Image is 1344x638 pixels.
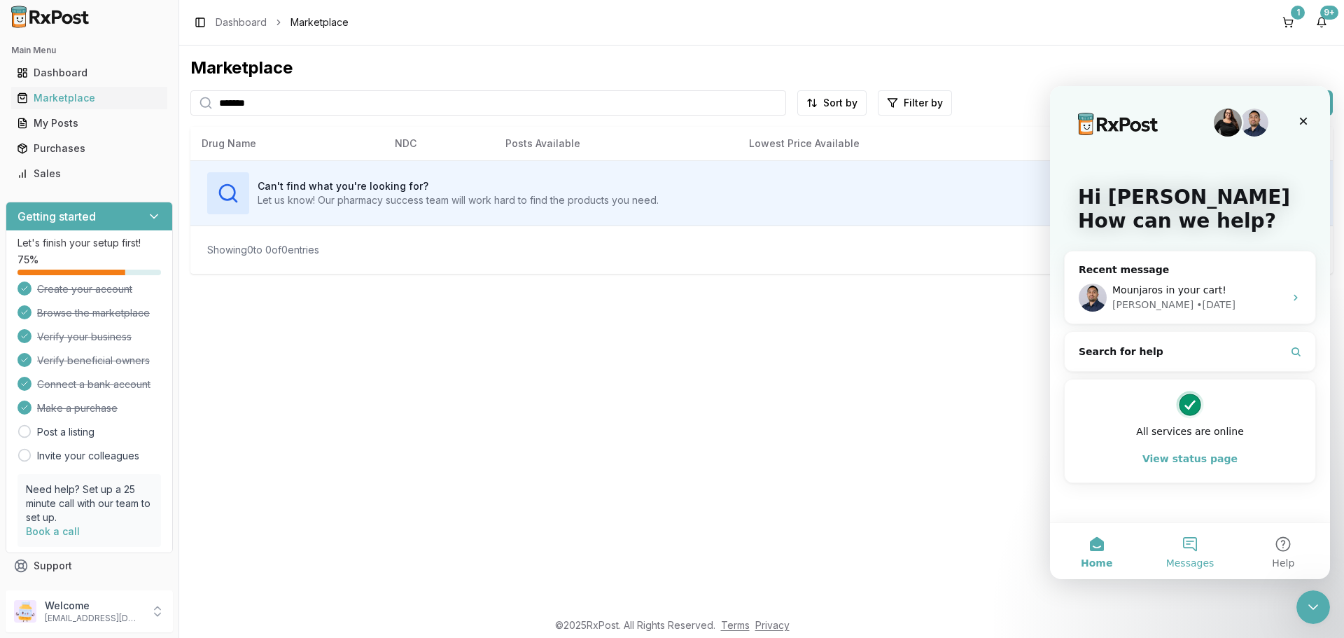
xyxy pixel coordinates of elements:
[216,15,267,29] a: Dashboard
[6,162,173,185] button: Sales
[11,45,167,56] h2: Main Menu
[721,619,750,631] a: Terms
[37,282,132,296] span: Create your account
[17,66,162,80] div: Dashboard
[190,127,384,160] th: Drug Name
[823,96,857,110] span: Sort by
[6,578,173,604] button: Feedback
[37,449,139,463] a: Invite your colleagues
[26,483,153,525] p: Need help? Set up a 25 minute call with our team to set up.
[11,136,167,161] a: Purchases
[797,90,867,116] button: Sort by
[6,553,173,578] button: Support
[207,243,319,257] div: Showing 0 to 0 of 0 entries
[1291,6,1305,20] div: 1
[1296,590,1330,624] iframe: Intercom live chat
[1310,11,1333,34] button: 9+
[6,6,95,28] img: RxPost Logo
[290,15,349,29] span: Marketplace
[37,306,150,320] span: Browse the marketplace
[6,62,173,84] button: Dashboard
[17,91,162,105] div: Marketplace
[37,425,94,439] a: Post a listing
[17,253,38,267] span: 75 %
[37,377,150,391] span: Connect a bank account
[17,208,96,225] h3: Getting started
[904,96,943,110] span: Filter by
[878,90,952,116] button: Filter by
[37,401,118,415] span: Make a purchase
[37,330,132,344] span: Verify your business
[216,15,349,29] nav: breadcrumb
[1277,11,1299,34] button: 1
[6,112,173,134] button: My Posts
[45,613,142,624] p: [EMAIL_ADDRESS][DOMAIN_NAME]
[6,137,173,160] button: Purchases
[11,161,167,186] a: Sales
[6,87,173,109] button: Marketplace
[45,599,142,613] p: Welcome
[258,193,659,207] p: Let us know! Our pharmacy success team will work hard to find the products you need.
[11,85,167,111] a: Marketplace
[17,116,162,130] div: My Posts
[11,60,167,85] a: Dashboard
[11,111,167,136] a: My Posts
[34,584,81,598] span: Feedback
[755,619,790,631] a: Privacy
[1050,86,1330,579] iframe: Intercom live chat
[17,141,162,155] div: Purchases
[258,179,659,193] h3: Can't find what you're looking for?
[14,600,36,623] img: User avatar
[17,167,162,181] div: Sales
[190,57,1333,79] div: Marketplace
[17,236,161,250] p: Let's finish your setup first!
[384,127,494,160] th: NDC
[494,127,738,160] th: Posts Available
[738,127,1071,160] th: Lowest Price Available
[26,525,80,537] a: Book a call
[1320,6,1338,20] div: 9+
[37,354,150,368] span: Verify beneficial owners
